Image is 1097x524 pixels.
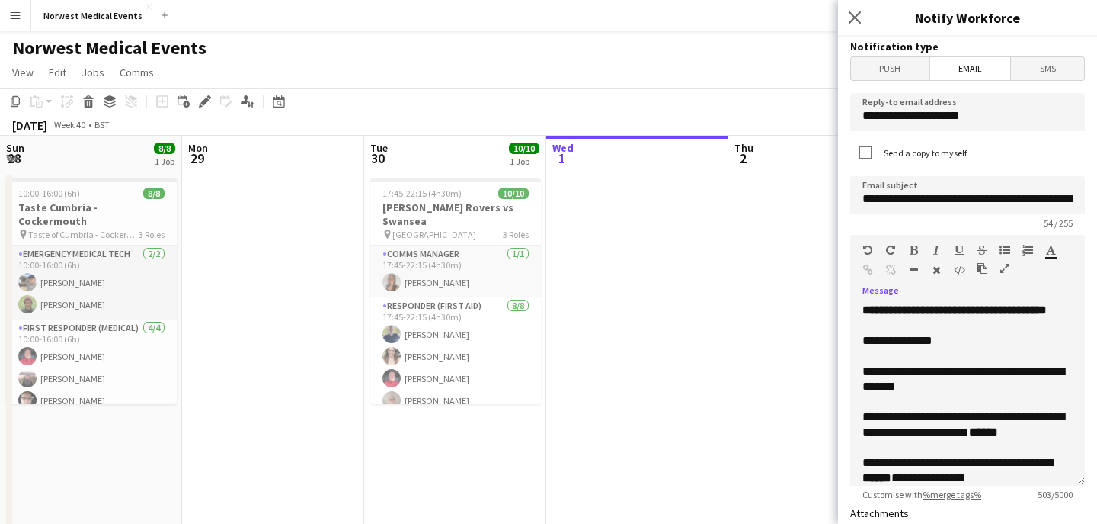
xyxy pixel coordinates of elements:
[28,229,139,240] span: Taste of Cumbria - Cockermouth
[114,63,160,82] a: Comms
[931,244,942,256] button: Italic
[850,506,909,520] label: Attachments
[734,141,753,155] span: Thu
[6,246,177,320] app-card-role: Emergency Medical Tech2/210:00-16:00 (6h)[PERSON_NAME][PERSON_NAME]
[12,37,206,59] h1: Norwest Medical Events
[154,143,175,154] span: 8/8
[732,149,753,167] span: 2
[49,66,66,79] span: Edit
[550,149,574,167] span: 1
[930,57,1011,80] span: Email
[6,63,40,82] a: View
[155,156,174,167] div: 1 Job
[12,66,34,79] span: View
[1025,489,1085,500] span: 503 / 5000
[954,264,964,276] button: HTML Code
[954,244,964,256] button: Underline
[370,297,541,504] app-card-role: Responder (First Aid)8/817:45-22:15 (4h30m)[PERSON_NAME][PERSON_NAME][PERSON_NAME][PERSON_NAME]
[977,262,987,275] button: Paste as plain text
[143,188,165,199] span: 8/8
[392,229,476,240] span: [GEOGRAPHIC_DATA]
[1031,217,1085,229] span: 54 / 255
[498,188,529,199] span: 10/10
[186,149,208,167] span: 29
[94,119,110,130] div: BST
[82,66,104,79] span: Jobs
[850,489,993,500] span: Customise with
[370,141,388,155] span: Tue
[370,201,541,228] h3: [PERSON_NAME] Rovers vs Swansea
[6,201,177,228] h3: Taste Cumbria - Cockermouth
[885,244,896,256] button: Redo
[509,143,539,154] span: 10/10
[908,264,919,276] button: Horizontal Line
[977,244,987,256] button: Strikethrough
[931,264,942,276] button: Clear Formatting
[75,63,110,82] a: Jobs
[1045,244,1056,256] button: Text Color
[851,57,929,80] span: Push
[1011,57,1084,80] span: SMS
[923,489,981,500] a: %merge tags%
[370,178,541,404] app-job-card: 17:45-22:15 (4h30m)10/10[PERSON_NAME] Rovers vs Swansea [GEOGRAPHIC_DATA]3 RolesComms Manager1/11...
[382,188,462,199] span: 17:45-22:15 (4h30m)
[120,66,154,79] span: Comms
[908,244,919,256] button: Bold
[838,8,1097,27] h3: Notify Workforce
[6,141,24,155] span: Sun
[368,149,388,167] span: 30
[43,63,72,82] a: Edit
[552,141,574,155] span: Wed
[188,141,208,155] span: Mon
[12,117,47,133] div: [DATE]
[862,244,873,256] button: Undo
[4,149,24,167] span: 28
[503,229,529,240] span: 3 Roles
[6,320,177,438] app-card-role: First Responder (Medical)4/410:00-16:00 (6h)[PERSON_NAME][PERSON_NAME][PERSON_NAME]
[370,246,541,297] app-card-role: Comms Manager1/117:45-22:15 (4h30m)[PERSON_NAME]
[850,40,1085,53] h3: Notification type
[1022,244,1033,256] button: Ordered List
[999,262,1010,275] button: Fullscreen
[50,119,88,130] span: Week 40
[31,1,155,31] button: Norwest Medical Events
[18,188,80,199] span: 10:00-16:00 (6h)
[139,229,165,240] span: 3 Roles
[510,156,539,167] div: 1 Job
[6,178,177,404] app-job-card: 10:00-16:00 (6h)8/8Taste Cumbria - Cockermouth Taste of Cumbria - Cockermouth3 RolesEmergency Med...
[999,244,1010,256] button: Unordered List
[881,147,967,159] label: Send a copy to myself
